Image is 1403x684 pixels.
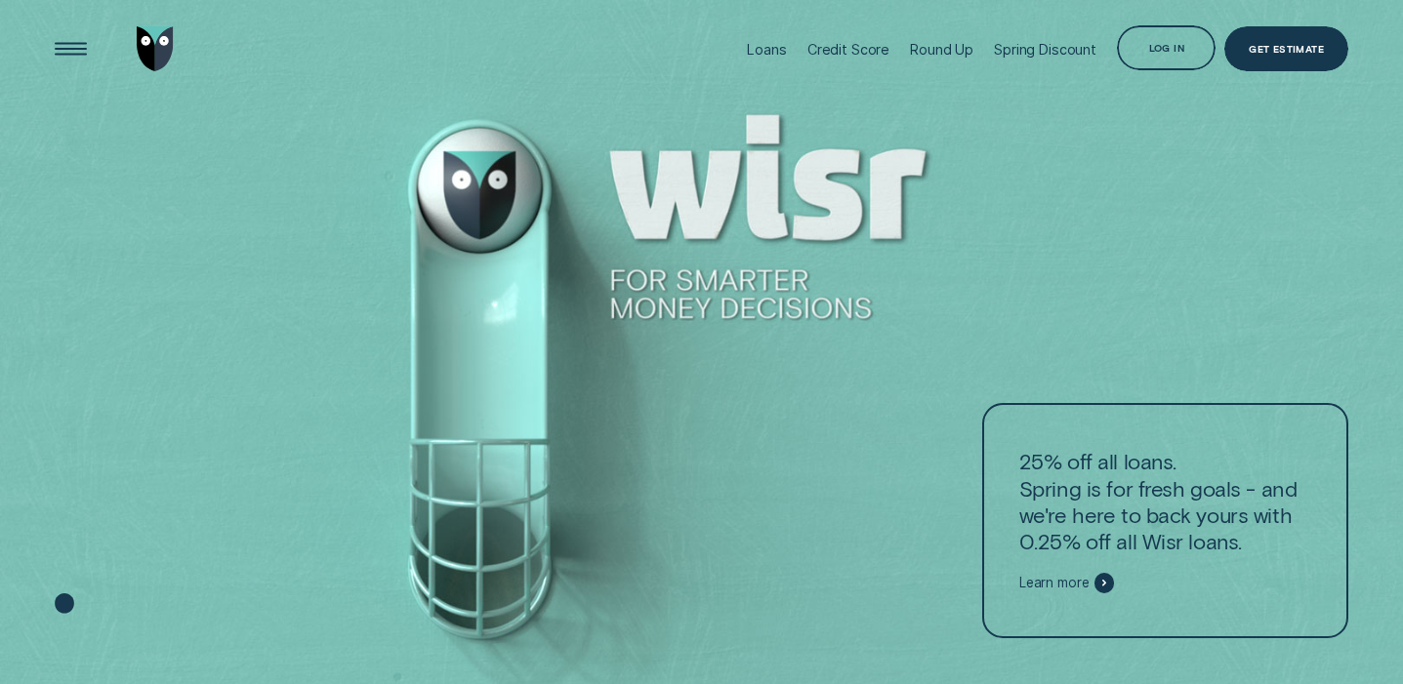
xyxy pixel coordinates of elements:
[982,403,1348,638] a: 25% off all loans.Spring is for fresh goals - and we're here to back yours with 0.25% off all Wis...
[1019,448,1312,555] p: 25% off all loans. Spring is for fresh goals - and we're here to back yours with 0.25% off all Wi...
[1224,26,1349,71] a: Get Estimate
[747,41,786,58] div: Loans
[137,26,174,71] img: Wisr
[1019,575,1090,591] span: Learn more
[49,26,94,71] button: Open Menu
[994,41,1096,58] div: Spring Discount
[1117,25,1216,70] button: Log in
[910,41,973,58] div: Round Up
[807,41,889,58] div: Credit Score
